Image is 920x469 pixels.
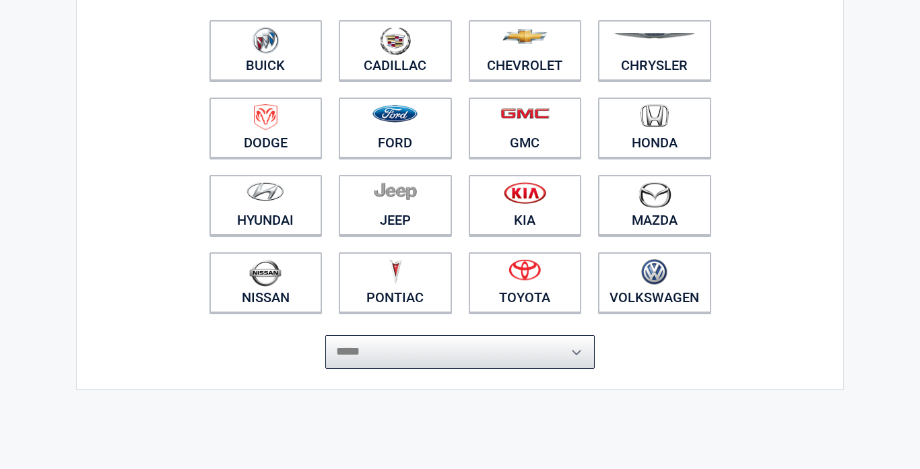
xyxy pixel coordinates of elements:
[339,175,452,236] a: Jeep
[253,27,279,54] img: buick
[614,33,696,39] img: chrysler
[502,29,548,44] img: chevrolet
[638,182,671,208] img: mazda
[598,175,711,236] a: Mazda
[339,252,452,313] a: Pontiac
[598,252,711,313] a: Volkswagen
[598,98,711,158] a: Honda
[469,175,582,236] a: Kia
[247,182,284,201] img: hyundai
[209,252,323,313] a: Nissan
[209,20,323,81] a: Buick
[209,98,323,158] a: Dodge
[254,104,277,131] img: dodge
[598,20,711,81] a: Chrysler
[372,105,418,122] img: ford
[469,252,582,313] a: Toyota
[508,259,541,281] img: toyota
[469,98,582,158] a: GMC
[389,259,402,285] img: pontiac
[640,104,669,128] img: honda
[504,182,546,204] img: kia
[339,98,452,158] a: Ford
[641,259,667,285] img: volkswagen
[249,259,282,287] img: nissan
[339,20,452,81] a: Cadillac
[500,108,550,119] img: gmc
[209,175,323,236] a: Hyundai
[469,20,582,81] a: Chevrolet
[374,182,417,201] img: jeep
[380,27,411,55] img: cadillac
